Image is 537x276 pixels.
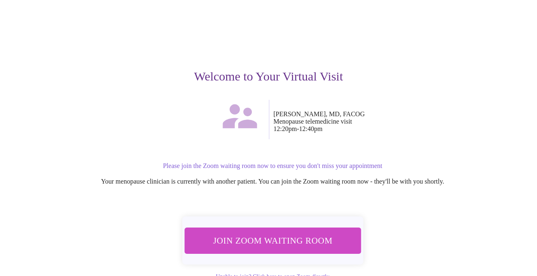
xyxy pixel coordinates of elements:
p: Your menopause clinician is currently with another patient. You can join the Zoom waiting room no... [23,178,522,185]
button: Join Zoom Waiting Room [184,228,361,253]
h3: Welcome to Your Virtual Visit [15,69,522,83]
span: Join Zoom Waiting Room [195,233,350,248]
p: [PERSON_NAME], MD, FACOG Menopause telemedicine visit 12:20pm - 12:40pm [274,110,522,133]
p: Please join the Zoom waiting room now to ensure you don't miss your appointment [23,162,522,170]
